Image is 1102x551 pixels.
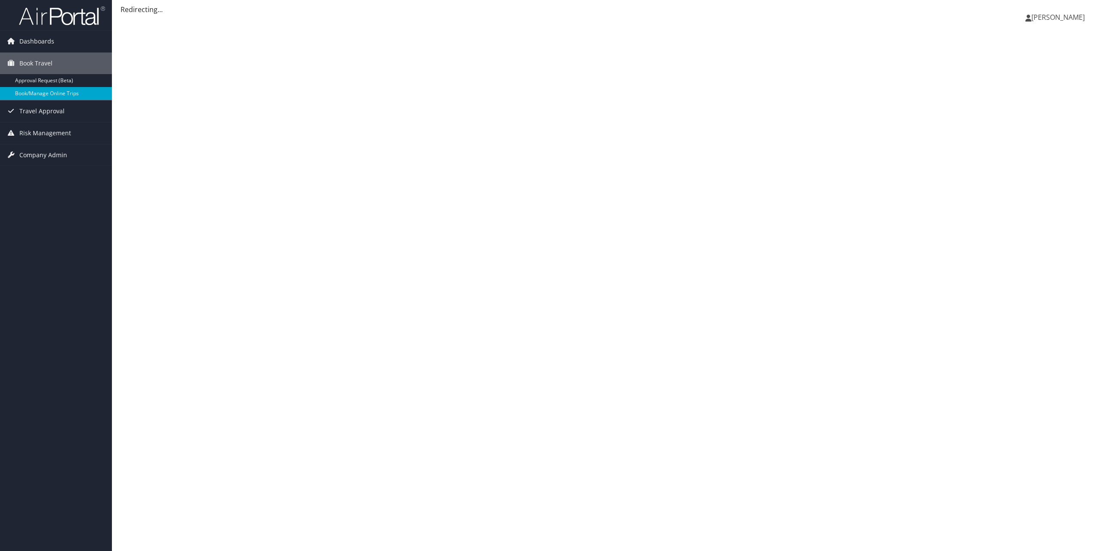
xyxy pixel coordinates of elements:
div: Redirecting... [121,4,1093,15]
span: Company Admin [19,144,67,166]
span: Dashboards [19,31,54,52]
span: Travel Approval [19,100,65,122]
a: [PERSON_NAME] [1025,4,1093,30]
span: Risk Management [19,122,71,144]
img: airportal-logo.png [19,6,105,26]
span: Book Travel [19,53,53,74]
span: [PERSON_NAME] [1031,12,1085,22]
